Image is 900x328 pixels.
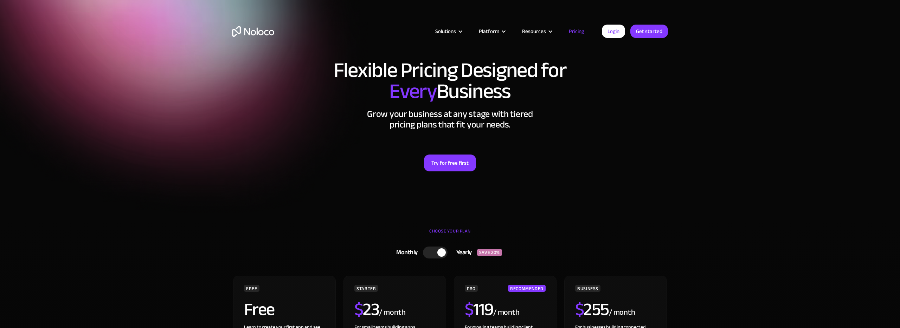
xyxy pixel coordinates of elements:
div: Platform [479,27,499,36]
h1: Flexible Pricing Designed for Business [232,60,668,102]
div: Resources [513,27,560,36]
h2: Free [244,301,275,318]
a: Login [602,25,625,38]
span: $ [465,293,474,326]
div: SAVE 20% [477,249,502,256]
div: / month [609,307,635,318]
div: Platform [470,27,513,36]
div: BUSINESS [575,285,600,292]
div: Solutions [426,27,470,36]
div: FREE [244,285,259,292]
div: CHOOSE YOUR PLAN [232,226,668,243]
h2: 119 [465,301,493,318]
div: Solutions [435,27,456,36]
div: STARTER [354,285,378,292]
h2: 23 [354,301,379,318]
h2: Grow your business at any stage with tiered pricing plans that fit your needs. [232,109,668,130]
div: RECOMMENDED [508,285,546,292]
a: Get started [630,25,668,38]
h2: 255 [575,301,609,318]
div: Yearly [448,247,477,258]
a: home [232,26,274,37]
div: / month [379,307,405,318]
a: Try for free first [424,155,476,171]
span: Every [389,72,437,111]
div: Monthly [387,247,423,258]
div: Resources [522,27,546,36]
div: / month [493,307,520,318]
span: $ [354,293,363,326]
span: $ [575,293,584,326]
a: Pricing [560,27,593,36]
div: PRO [465,285,478,292]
